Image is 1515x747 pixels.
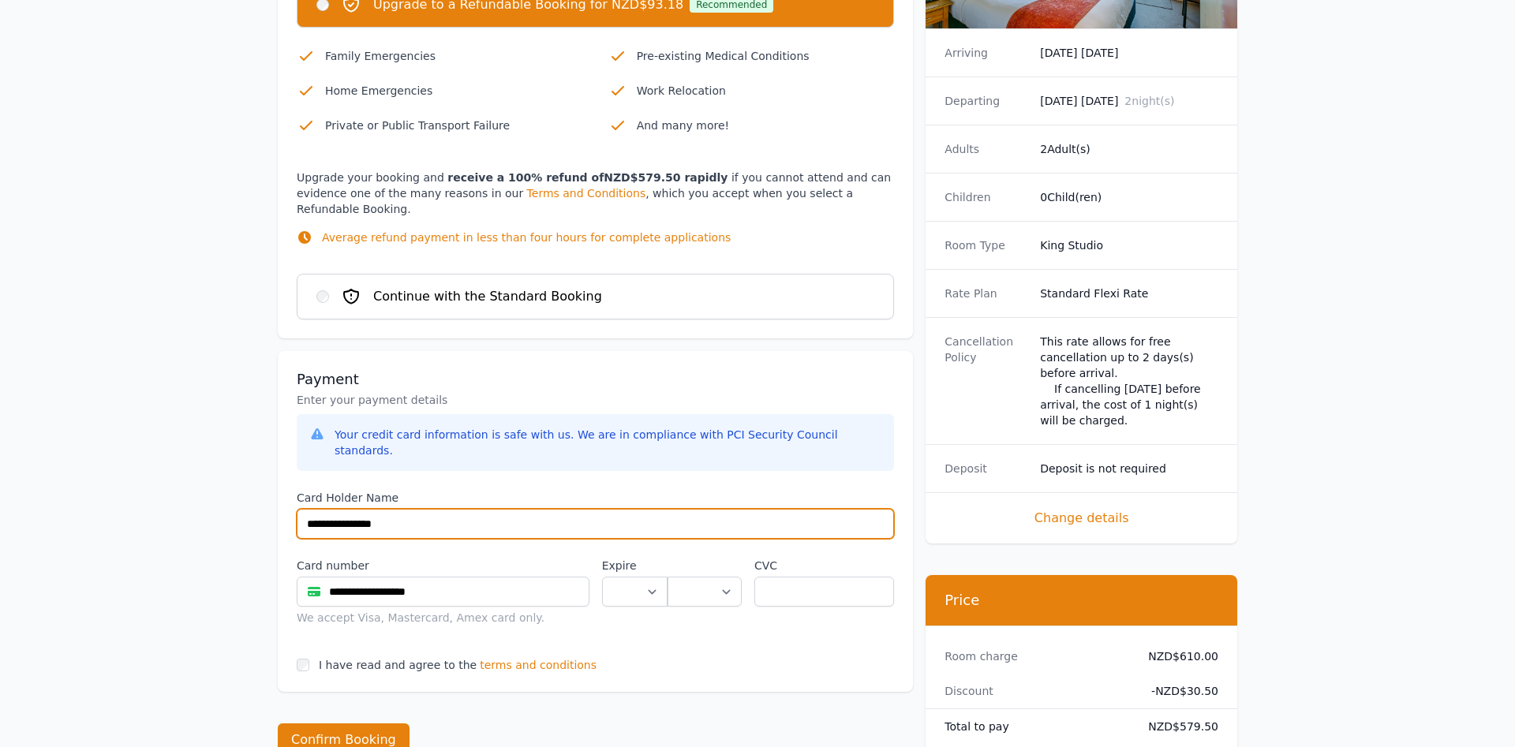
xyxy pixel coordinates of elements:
[480,657,597,673] span: terms and conditions
[325,47,583,65] p: Family Emergencies
[1040,334,1218,428] div: This rate allows for free cancellation up to 2 days(s) before arrival. If cancelling [DATE] befor...
[945,286,1027,301] dt: Rate Plan
[1135,719,1218,734] dd: NZD$579.50
[527,187,646,200] a: Terms and Conditions
[602,558,668,573] label: Expire
[297,558,589,573] label: Card number
[945,141,1027,157] dt: Adults
[945,45,1027,61] dt: Arriving
[1040,93,1218,109] dd: [DATE] [DATE]
[325,81,583,100] p: Home Emergencies
[637,47,895,65] p: Pre-existing Medical Conditions
[1040,461,1218,476] dd: Deposit is not required
[945,719,1123,734] dt: Total to pay
[322,230,731,245] p: Average refund payment in less than four hours for complete applications
[945,648,1123,664] dt: Room charge
[297,170,894,261] p: Upgrade your booking and if you cannot attend and can evidence one of the many reasons in our , w...
[754,558,894,573] label: CVC
[325,116,583,135] p: Private or Public Transport Failure
[1040,45,1218,61] dd: [DATE] [DATE]
[637,116,895,135] p: And many more!
[297,490,894,506] label: Card Holder Name
[447,171,728,184] strong: receive a 100% refund of NZD$579.50 rapidly
[297,370,894,389] h3: Payment
[1040,237,1218,253] dd: King Studio
[945,189,1027,205] dt: Children
[945,334,1027,428] dt: Cancellation Policy
[1040,141,1218,157] dd: 2 Adult(s)
[637,81,895,100] p: Work Relocation
[297,392,894,408] p: Enter your payment details
[668,558,742,573] label: .
[1124,95,1174,107] span: 2 night(s)
[297,610,589,626] div: We accept Visa, Mastercard, Amex card only.
[945,591,1218,610] h3: Price
[945,683,1123,699] dt: Discount
[1040,189,1218,205] dd: 0 Child(ren)
[945,461,1027,476] dt: Deposit
[945,93,1027,109] dt: Departing
[335,427,881,458] div: Your credit card information is safe with us. We are in compliance with PCI Security Council stan...
[1135,683,1218,699] dd: - NZD$30.50
[1135,648,1218,664] dd: NZD$610.00
[945,237,1027,253] dt: Room Type
[1040,286,1218,301] dd: Standard Flexi Rate
[945,509,1218,528] span: Change details
[319,659,477,671] label: I have read and agree to the
[373,287,602,306] span: Continue with the Standard Booking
